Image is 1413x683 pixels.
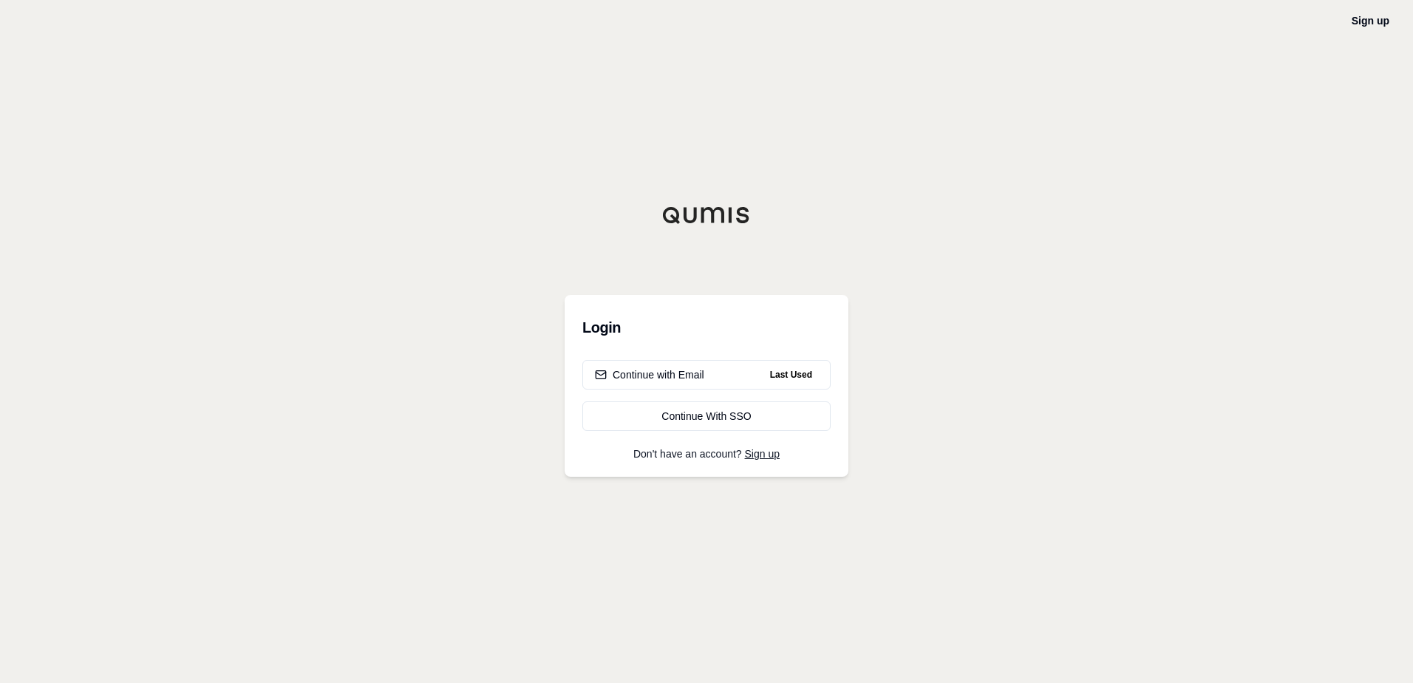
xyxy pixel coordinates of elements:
[595,409,818,424] div: Continue With SSO
[582,401,831,431] a: Continue With SSO
[662,206,751,224] img: Qumis
[582,449,831,459] p: Don't have an account?
[582,313,831,342] h3: Login
[764,366,818,384] span: Last Used
[745,448,780,460] a: Sign up
[582,360,831,390] button: Continue with EmailLast Used
[1352,15,1389,27] a: Sign up
[595,367,704,382] div: Continue with Email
